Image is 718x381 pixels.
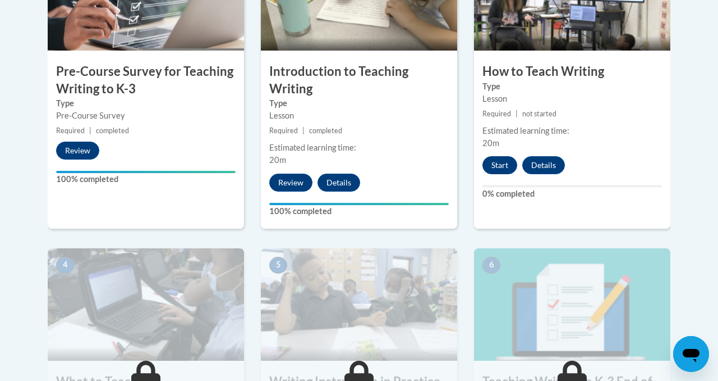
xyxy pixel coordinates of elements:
span: 20m [269,155,286,165]
span: completed [309,126,342,135]
div: Your progress [269,203,449,205]
label: Type [56,97,236,110]
button: Review [269,174,312,192]
label: 100% completed [269,205,449,217]
div: Your progress [56,171,236,173]
iframe: Button to launch messaging window [673,336,709,372]
span: completed [96,126,129,135]
span: 5 [269,257,287,274]
img: Course Image [474,248,670,361]
button: Details [522,156,565,174]
span: | [89,126,91,135]
span: Required [56,126,85,135]
span: 6 [482,257,500,274]
span: | [516,110,518,118]
span: Required [482,110,511,118]
label: Type [269,97,449,110]
label: Type [482,80,662,93]
div: Lesson [482,93,662,105]
button: Review [56,142,99,160]
img: Course Image [261,248,457,361]
div: Estimated learning time: [482,125,662,137]
div: Lesson [269,110,449,122]
label: 100% completed [56,173,236,185]
span: not started [522,110,556,118]
img: Course Image [48,248,244,361]
h3: Pre-Course Survey for Teaching Writing to K-3 [48,63,244,98]
div: Estimated learning time: [269,142,449,154]
span: 20m [482,138,499,148]
span: | [302,126,305,135]
div: Pre-Course Survey [56,110,236,122]
label: 0% completed [482,188,662,200]
h3: How to Teach Writing [474,63,670,80]
h3: Introduction to Teaching Writing [261,63,457,98]
button: Start [482,156,517,174]
span: Required [269,126,298,135]
button: Details [317,174,360,192]
span: 4 [56,257,74,274]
